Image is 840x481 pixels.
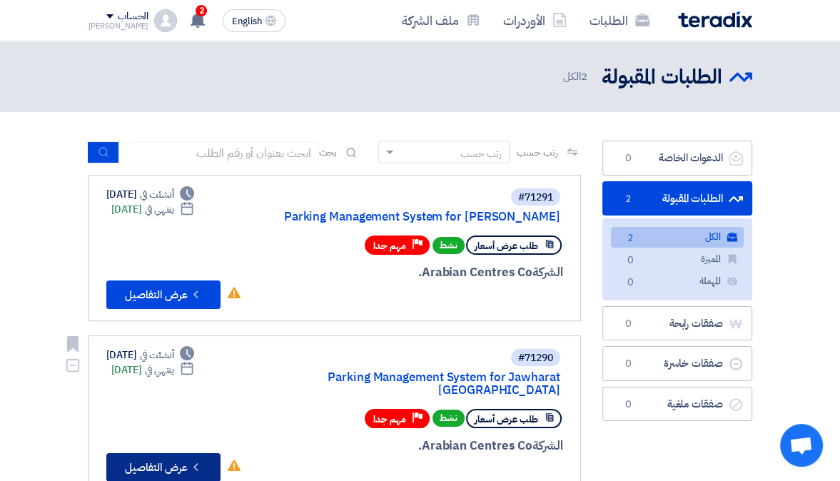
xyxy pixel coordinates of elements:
span: رتب حسب [517,145,557,160]
span: أنشئت في [140,348,174,363]
div: رتب حسب [460,146,502,161]
a: Parking Management System for Jawharat [GEOGRAPHIC_DATA] [275,371,560,397]
span: الشركة [532,263,563,281]
a: الدعوات الخاصة0 [602,141,752,176]
span: 2 [196,5,207,16]
span: English [232,16,262,26]
div: [DATE] [106,348,195,363]
img: Teradix logo [678,11,752,28]
a: صفقات خاسرة0 [602,346,752,381]
span: الشركة [532,437,563,455]
div: [DATE] [106,187,195,202]
a: الأوردرات [492,4,578,37]
span: بحث [319,145,338,160]
img: profile_test.png [154,9,177,32]
button: English [223,9,285,32]
a: الطلبات [578,4,661,37]
a: الطلبات المقبولة2 [602,181,752,216]
a: ملف الشركة [390,4,492,37]
a: صفقات ملغية0 [602,387,752,422]
div: #71291 [518,193,553,203]
span: طلب عرض أسعار [475,239,538,253]
div: الحساب [118,11,148,23]
div: [PERSON_NAME] [88,22,149,30]
a: صفقات رابحة0 [602,306,752,341]
span: 2 [620,192,637,206]
a: Parking Management System for [PERSON_NAME] [275,211,560,223]
span: ينتهي في [145,202,174,217]
a: الكل [611,227,744,248]
div: [DATE] [111,202,195,217]
a: المميزة [611,249,744,270]
button: عرض التفاصيل [106,280,221,309]
input: ابحث بعنوان أو رقم الطلب [119,142,319,163]
span: 0 [620,151,637,166]
span: طلب عرض أسعار [475,412,538,426]
span: نشط [432,237,465,254]
span: 2 [581,69,587,84]
span: 0 [622,275,639,290]
a: المهملة [611,271,744,292]
div: #71290 [518,353,553,363]
div: Open chat [780,424,823,467]
span: 0 [620,357,637,371]
span: مهم جدا [373,239,406,253]
div: Arabian Centres Co. [253,263,563,282]
span: نشط [432,410,465,427]
h2: الطلبات المقبولة [602,64,722,91]
div: Arabian Centres Co. [253,437,563,455]
span: 0 [622,253,639,268]
span: 0 [620,398,637,412]
span: الكل [563,69,590,85]
div: [DATE] [111,363,195,378]
span: أنشئت في [140,187,174,202]
span: 2 [622,231,639,246]
span: ينتهي في [145,363,174,378]
span: 0 [620,317,637,331]
span: مهم جدا [373,412,406,426]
